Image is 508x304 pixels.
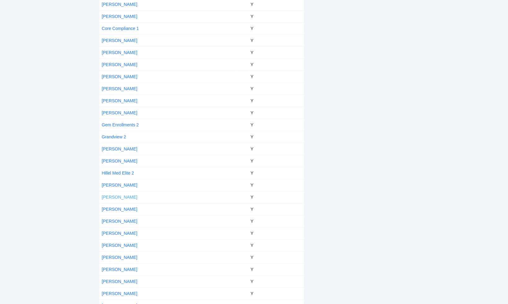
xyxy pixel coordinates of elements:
[102,267,137,272] a: [PERSON_NAME]
[248,227,304,239] td: Y
[102,243,137,248] a: [PERSON_NAME]
[102,279,137,284] a: [PERSON_NAME]
[248,107,304,119] td: Y
[248,22,304,34] td: Y
[248,70,304,82] td: Y
[248,143,304,155] td: Y
[102,134,126,139] a: Grandview 2
[248,155,304,167] td: Y
[102,158,137,163] a: [PERSON_NAME]
[248,34,304,46] td: Y
[102,62,137,67] a: [PERSON_NAME]
[102,14,137,19] a: [PERSON_NAME]
[248,287,304,299] td: Y
[102,110,137,115] a: [PERSON_NAME]
[102,26,139,31] a: Core Compliance 1
[102,291,137,296] a: [PERSON_NAME]
[102,86,137,91] a: [PERSON_NAME]
[248,275,304,287] td: Y
[102,98,137,103] a: [PERSON_NAME]
[102,195,137,200] a: [PERSON_NAME]
[102,2,137,7] a: [PERSON_NAME]
[248,58,304,70] td: Y
[102,171,134,175] a: Hillel Med Elite 2
[102,207,137,212] a: [PERSON_NAME]
[248,95,304,107] td: Y
[102,231,137,236] a: [PERSON_NAME]
[248,215,304,227] td: Y
[102,255,137,260] a: [PERSON_NAME]
[248,167,304,179] td: Y
[102,74,137,79] a: [PERSON_NAME]
[248,251,304,263] td: Y
[102,38,137,43] a: [PERSON_NAME]
[248,119,304,131] td: Y
[248,131,304,143] td: Y
[102,183,137,188] a: [PERSON_NAME]
[248,46,304,58] td: Y
[102,146,137,151] a: [PERSON_NAME]
[248,82,304,95] td: Y
[248,10,304,22] td: Y
[248,203,304,215] td: Y
[248,263,304,275] td: Y
[102,50,137,55] a: [PERSON_NAME]
[102,122,139,127] a: Gem Enrollments 2
[248,191,304,203] td: Y
[102,219,137,224] a: [PERSON_NAME]
[248,179,304,191] td: Y
[248,239,304,251] td: Y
